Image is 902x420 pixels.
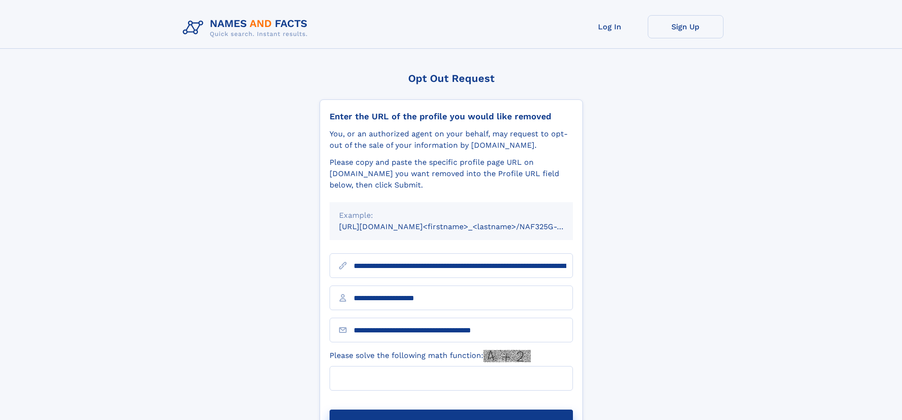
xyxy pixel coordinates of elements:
a: Sign Up [648,15,723,38]
label: Please solve the following math function: [330,350,531,362]
img: Logo Names and Facts [179,15,315,41]
div: You, or an authorized agent on your behalf, may request to opt-out of the sale of your informatio... [330,128,573,151]
div: Please copy and paste the specific profile page URL on [DOMAIN_NAME] you want removed into the Pr... [330,157,573,191]
div: Enter the URL of the profile you would like removed [330,111,573,122]
div: Opt Out Request [320,72,583,84]
a: Log In [572,15,648,38]
small: [URL][DOMAIN_NAME]<firstname>_<lastname>/NAF325G-xxxxxxxx [339,222,591,231]
div: Example: [339,210,563,221]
